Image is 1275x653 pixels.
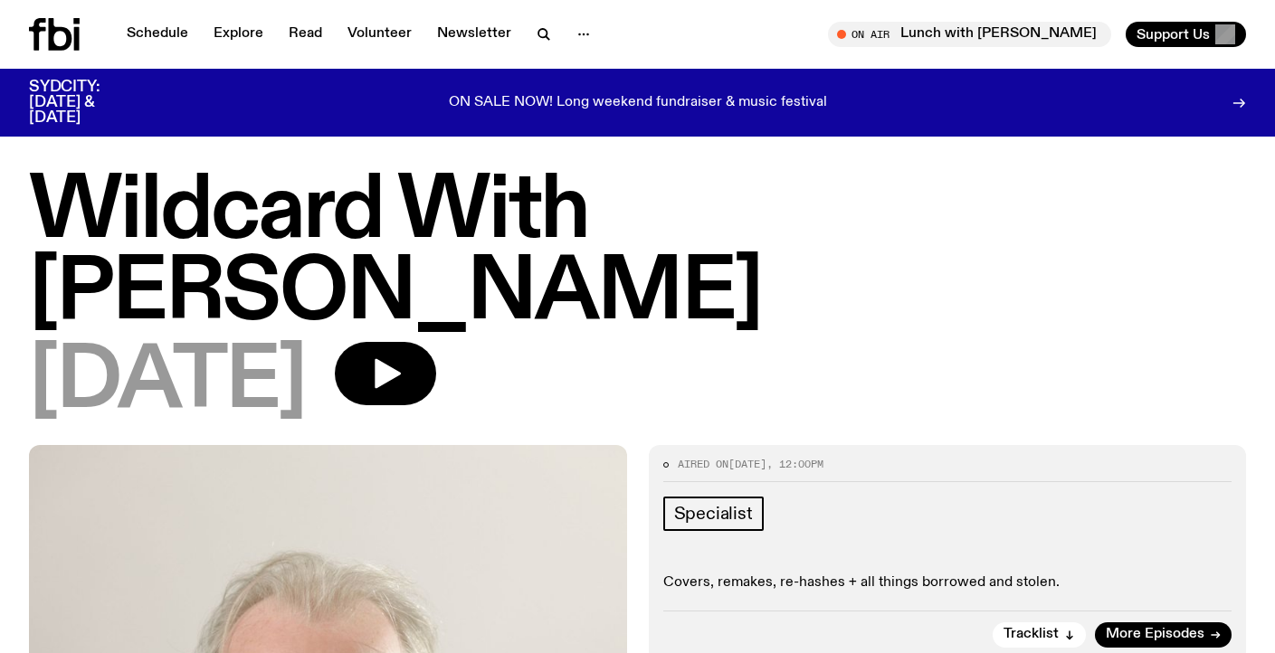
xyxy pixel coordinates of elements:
[828,22,1111,47] button: On AirLunch with [PERSON_NAME]
[29,80,145,126] h3: SYDCITY: [DATE] & [DATE]
[29,342,306,423] span: [DATE]
[1126,22,1246,47] button: Support Us
[663,497,764,531] a: Specialist
[29,172,1246,335] h1: Wildcard With [PERSON_NAME]
[993,622,1086,648] button: Tracklist
[203,22,274,47] a: Explore
[1095,622,1232,648] a: More Episodes
[728,457,766,471] span: [DATE]
[678,457,728,471] span: Aired on
[1004,628,1059,641] span: Tracklist
[449,95,827,111] p: ON SALE NOW! Long weekend fundraiser & music festival
[1137,26,1210,43] span: Support Us
[674,504,753,524] span: Specialist
[766,457,823,471] span: , 12:00pm
[278,22,333,47] a: Read
[426,22,522,47] a: Newsletter
[116,22,199,47] a: Schedule
[663,574,1232,591] p: Covers, remakes, re-hashes + all things borrowed and stolen.
[1106,628,1204,641] span: More Episodes
[337,22,423,47] a: Volunteer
